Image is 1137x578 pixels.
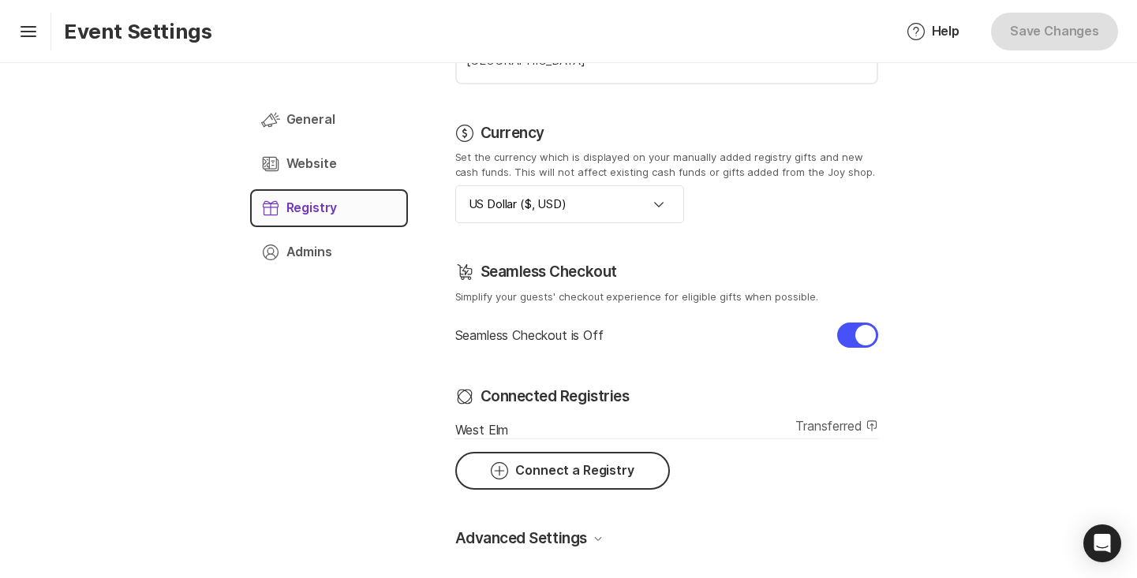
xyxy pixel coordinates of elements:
p: Simplify your guests' checkout experience for eligible gifts when possible. [455,289,819,304]
button: open menu [643,195,675,214]
button: Connect a Registry [455,452,670,490]
p: Event Settings [64,19,212,43]
p: Advanced Settings [455,528,587,550]
p: General [286,111,335,129]
p: Seamless Checkout is Off [455,326,604,345]
span: Option select [649,195,668,214]
p: Currency [481,122,544,144]
p: West Elm [455,420,528,432]
p: Website [286,155,337,173]
span: Transferred [795,416,862,435]
button: Save Changes [991,13,1118,50]
p: Set the currency which is displayed on your manually added registry gifts and new cash funds. Thi... [455,150,878,178]
p: Admins [286,244,332,261]
div: Open Intercom Messenger [1083,524,1121,562]
p: Seamless Checkout [481,261,617,283]
button: Help [888,13,978,50]
p: Connected Registries [481,386,630,408]
p: Registry [286,200,338,217]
